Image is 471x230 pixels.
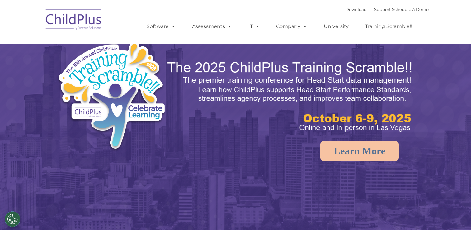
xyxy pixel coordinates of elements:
[346,7,367,12] a: Download
[318,20,355,33] a: University
[346,7,429,12] font: |
[270,20,313,33] a: Company
[43,5,105,36] img: ChildPlus by Procare Solutions
[359,20,418,33] a: Training Scramble!!
[5,211,20,227] button: Cookies Settings
[242,20,266,33] a: IT
[140,20,182,33] a: Software
[374,7,391,12] a: Support
[392,7,429,12] a: Schedule A Demo
[186,20,238,33] a: Assessments
[320,141,399,161] a: Learn More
